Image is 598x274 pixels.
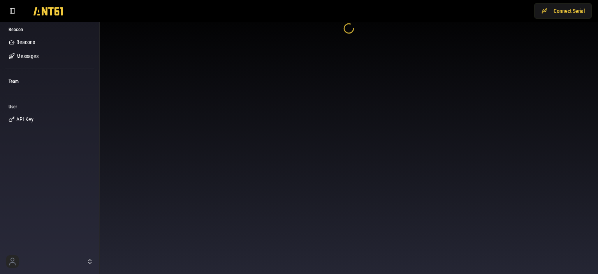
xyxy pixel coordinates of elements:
[534,3,592,19] button: Connect Serial
[16,38,35,46] span: Beacons
[5,23,94,36] div: Beacon
[5,36,94,48] a: Beacons
[5,101,94,113] div: User
[5,75,94,88] div: Team
[16,115,33,123] span: API Key
[5,113,94,126] a: API Key
[5,50,94,62] a: Messages
[16,52,39,60] span: Messages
